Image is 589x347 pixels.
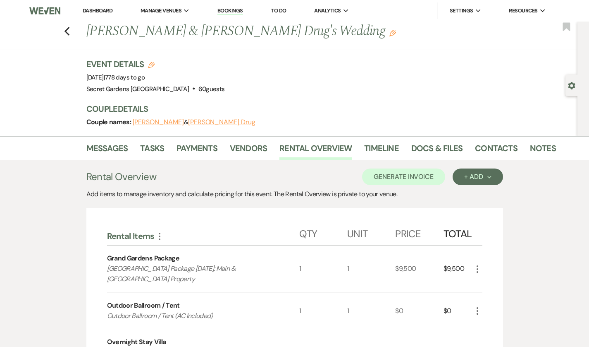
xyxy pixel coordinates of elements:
[107,253,180,263] div: Grand Gardens Package
[453,169,503,185] button: + Add
[362,169,445,185] button: Generate Invoice
[86,85,189,93] span: Secret Gardens [GEOGRAPHIC_DATA]
[107,263,280,284] p: [GEOGRAPHIC_DATA] Package [DATE]: Main & [GEOGRAPHIC_DATA] Property
[347,246,395,292] div: 1
[444,246,472,292] div: $9,500
[279,142,352,160] a: Rental Overview
[86,169,156,184] h3: Rental Overview
[217,7,243,15] a: Bookings
[133,118,255,126] span: &
[86,22,457,41] h1: [PERSON_NAME] & [PERSON_NAME] Drug's Wedding
[107,231,299,241] div: Rental Items
[141,7,181,15] span: Manage Venues
[475,142,517,160] a: Contacts
[104,73,145,82] span: |
[86,58,225,70] h3: Event Details
[509,7,537,15] span: Resources
[188,119,255,125] button: [PERSON_NAME] Drug
[444,293,472,329] div: $0
[107,311,280,321] p: Outdoor Ballroom / Tent (AC Included)
[389,29,396,36] button: Edit
[411,142,463,160] a: Docs & Files
[568,81,575,89] button: Open lead details
[530,142,556,160] a: Notes
[86,142,128,160] a: Messages
[107,337,166,347] div: Overnight Stay Villa
[230,142,267,160] a: Vendors
[464,173,491,180] div: + Add
[314,7,341,15] span: Analytics
[86,189,503,199] div: Add items to manage inventory and calculate pricing for this event. The Rental Overview is privat...
[271,7,286,14] a: To Do
[29,2,60,19] img: Weven Logo
[299,293,347,329] div: 1
[395,220,443,245] div: Price
[364,142,399,160] a: Timeline
[395,246,443,292] div: $9,500
[140,142,164,160] a: Tasks
[86,103,549,115] h3: Couple Details
[450,7,473,15] span: Settings
[198,85,224,93] span: 60 guests
[133,119,184,125] button: [PERSON_NAME]
[395,293,443,329] div: $0
[83,7,112,14] a: Dashboard
[107,301,180,311] div: Outdoor Ballroom / Tent
[176,142,217,160] a: Payments
[105,73,145,82] span: 778 days to go
[299,220,347,245] div: Qty
[86,118,133,126] span: Couple names:
[347,293,395,329] div: 1
[347,220,395,245] div: Unit
[86,73,145,82] span: [DATE]
[444,220,472,245] div: Total
[299,246,347,292] div: 1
